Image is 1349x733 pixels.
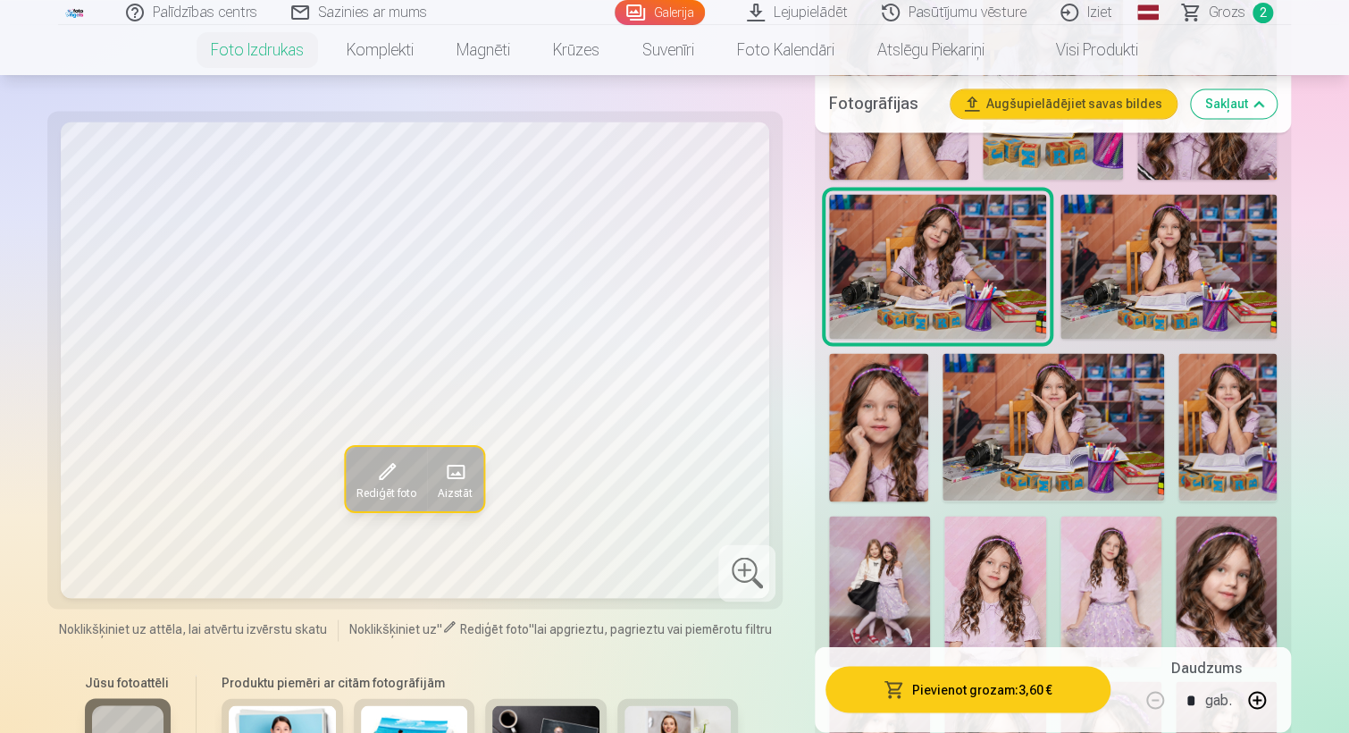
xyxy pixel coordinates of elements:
[214,673,745,691] h6: Produktu piemēri ar citām fotogrāfijām
[347,447,428,511] button: Rediģēt foto
[529,621,534,636] span: "
[437,621,442,636] span: "
[1006,25,1160,75] a: Visi produkti
[189,25,325,75] a: Foto izdrukas
[325,25,435,75] a: Komplekti
[357,486,417,501] span: Rediģēt foto
[825,667,1110,713] button: Pievienot grozam:3,60 €
[532,25,621,75] a: Krūzes
[349,621,437,636] span: Noklikšķiniet uz
[856,25,1006,75] a: Atslēgu piekariņi
[460,621,529,636] span: Rediģēt foto
[85,673,171,691] h6: Jūsu fotoattēli
[534,621,772,636] span: lai apgrieztu, pagrieztu vai piemērotu filtru
[439,486,473,501] span: Aizstāt
[621,25,716,75] a: Suvenīri
[951,89,1177,118] button: Augšupielādējiet savas bildes
[435,25,532,75] a: Magnēti
[829,91,936,116] h5: Fotogrāfijas
[716,25,856,75] a: Foto kalendāri
[59,619,327,637] span: Noklikšķiniet uz attēla, lai atvērtu izvērstu skatu
[65,7,85,18] img: /fa1
[1253,3,1273,23] span: 2
[1205,679,1232,722] div: gab.
[1209,2,1245,23] span: Grozs
[1191,89,1277,118] button: Sakļaut
[1170,658,1241,679] h5: Daudzums
[428,447,484,511] button: Aizstāt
